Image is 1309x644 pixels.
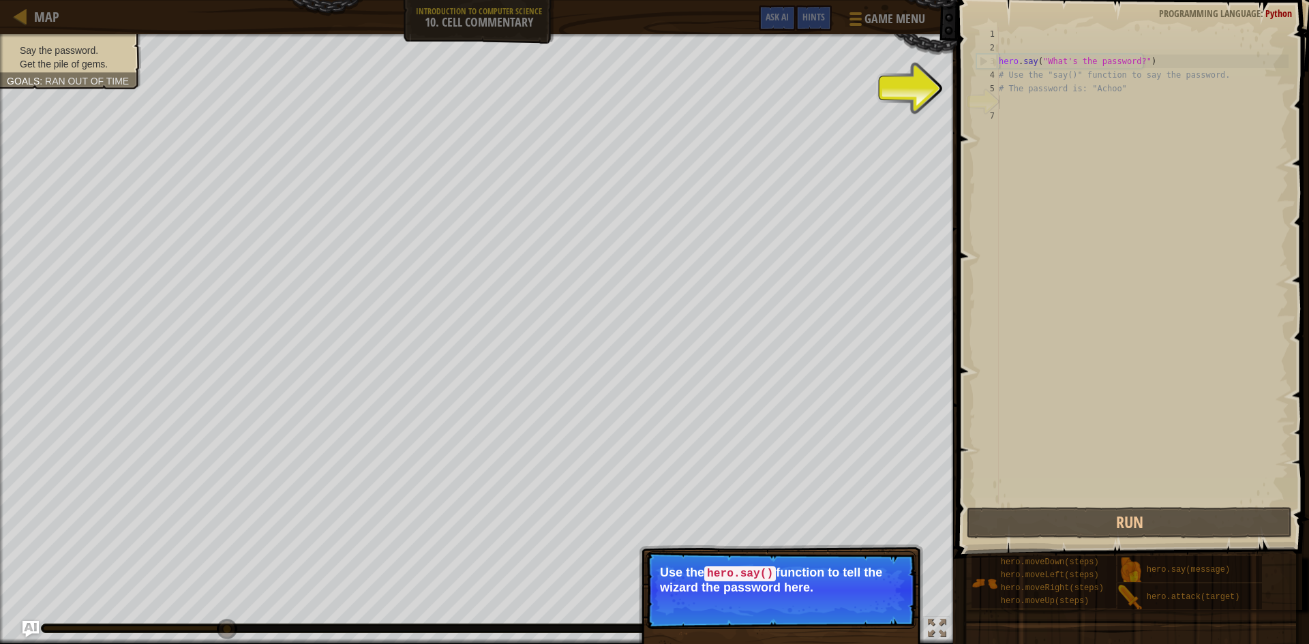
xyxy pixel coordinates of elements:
[22,621,39,637] button: Ask AI
[7,44,131,57] li: Say the password.
[977,55,999,68] div: 3
[7,76,40,87] span: Goals
[27,7,59,26] a: Map
[967,507,1292,538] button: Run
[1001,596,1089,606] span: hero.moveUp(steps)
[1117,557,1143,583] img: portrait.png
[1001,557,1099,567] span: hero.moveDown(steps)
[1001,570,1099,580] span: hero.moveLeft(steps)
[1261,7,1265,20] span: :
[802,10,825,23] span: Hints
[7,57,131,71] li: Get the pile of gems.
[839,5,933,37] button: Game Menu
[864,10,925,28] span: Game Menu
[20,45,98,56] span: Say the password.
[1159,7,1261,20] span: Programming language
[976,109,999,123] div: 7
[40,76,45,87] span: :
[1001,583,1104,593] span: hero.moveRight(steps)
[976,82,999,95] div: 5
[660,566,902,594] p: Use the function to tell the wizard the password here.
[976,27,999,41] div: 1
[20,59,108,70] span: Get the pile of gems.
[976,95,999,109] div: 6
[766,10,789,23] span: Ask AI
[45,76,129,87] span: Ran out of time
[1147,592,1240,602] span: hero.attack(target)
[1147,565,1230,574] span: hero.say(message)
[972,570,997,596] img: portrait.png
[34,7,59,26] span: Map
[976,68,999,82] div: 4
[1265,7,1292,20] span: Python
[759,5,796,31] button: Ask AI
[1117,585,1143,611] img: portrait.png
[704,566,776,581] code: hero.say()
[976,41,999,55] div: 2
